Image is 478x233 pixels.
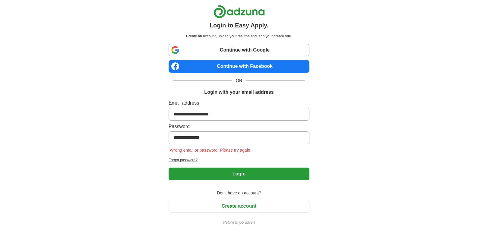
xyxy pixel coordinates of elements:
a: Return to job advert [169,220,309,225]
label: Email address [169,99,309,107]
span: Wrong email or password. Please try again. [169,148,253,153]
button: Create account [169,200,309,213]
button: Login [169,168,309,180]
a: Continue with Facebook [169,60,309,73]
a: Continue with Google [169,44,309,56]
h1: Login with your email address [204,89,274,96]
span: OR [232,77,246,84]
h1: Login to Easy Apply. [210,21,269,30]
a: Create account [169,203,309,209]
p: Create an account, upload your resume and land your dream role. [170,33,308,39]
img: Adzuna logo [214,5,265,18]
a: Forgot password? [169,157,309,163]
label: Password [169,123,309,130]
span: Don't have an account? [213,190,265,196]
